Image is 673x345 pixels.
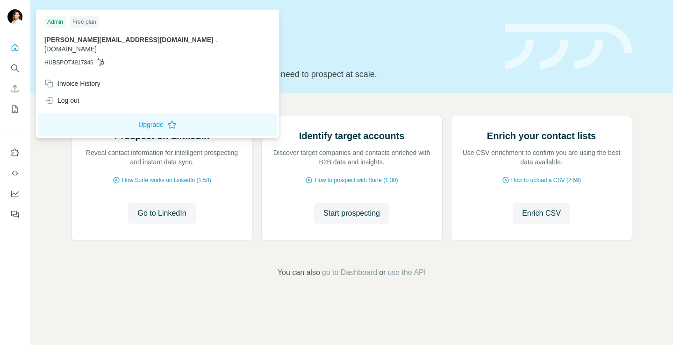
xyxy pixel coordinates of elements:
[7,165,22,182] button: Use Surfe API
[44,96,79,105] div: Log out
[271,148,433,167] p: Discover target companies and contacts enriched with B2B data and insights.
[379,267,386,278] span: or
[278,267,320,278] span: You can also
[72,17,494,27] div: Quick start
[215,36,217,43] span: .
[7,9,22,24] img: Avatar
[511,176,581,184] span: How to upload a CSV (2:59)
[72,68,494,81] p: Pick your starting point and we’ll provide everything you need to prospect at scale.
[522,208,561,219] span: Enrich CSV
[7,206,22,223] button: Feedback
[44,16,66,28] div: Admin
[323,208,380,219] span: Start prospecting
[38,113,277,136] button: Upgrade
[322,267,377,278] button: go to Dashboard
[7,60,22,77] button: Search
[513,203,570,224] button: Enrich CSV
[44,79,100,88] div: Invoice History
[72,43,494,62] h1: Let’s prospect together
[128,203,195,224] button: Go to LinkedIn
[299,129,405,142] h2: Identify target accounts
[81,148,243,167] p: Reveal contact information for intelligent prospecting and instant data sync.
[387,267,426,278] button: use the API
[137,208,186,219] span: Go to LinkedIn
[314,203,389,224] button: Start prospecting
[505,24,632,70] img: banner
[7,80,22,97] button: Enrich CSV
[7,101,22,118] button: My lists
[315,176,398,184] span: How to prospect with Surfe (1:30)
[7,144,22,161] button: Use Surfe on LinkedIn
[461,148,623,167] p: Use CSV enrichment to confirm you are using the best data available.
[70,16,99,28] div: Free plan
[44,45,97,53] span: [DOMAIN_NAME]
[7,185,22,202] button: Dashboard
[44,58,93,67] span: HUBSPOT4917846
[7,39,22,56] button: Quick start
[44,36,214,43] span: [PERSON_NAME][EMAIL_ADDRESS][DOMAIN_NAME]
[487,129,596,142] h2: Enrich your contact lists
[122,176,211,184] span: How Surfe works on LinkedIn (1:58)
